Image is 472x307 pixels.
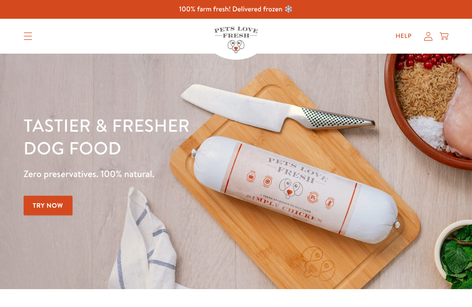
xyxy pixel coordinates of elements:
[17,25,39,47] summary: Translation missing: en.sections.header.menu
[214,27,258,53] img: Pets Love Fresh
[24,196,73,215] a: Try Now
[24,114,307,159] h1: Tastier & fresher dog food
[389,27,419,45] a: Help
[24,166,307,182] p: Zero preservatives. 100% natural.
